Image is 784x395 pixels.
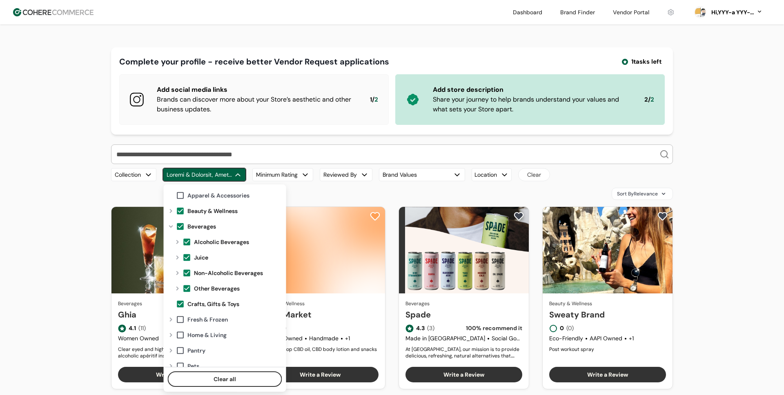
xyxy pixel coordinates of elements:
[187,346,205,355] span: Pantry
[433,85,631,95] div: Add store description
[166,363,176,369] div: Expand
[518,168,550,181] button: Clear
[173,239,183,245] div: Expand
[166,347,176,354] div: Expand
[166,208,176,214] div: Expand
[405,308,522,321] a: Spade
[644,95,648,104] span: 2
[165,367,285,388] div: Clear value
[549,367,666,382] button: Write a Review
[368,210,382,222] button: add to favorite
[187,300,239,308] span: Crafts, Gifts & Toys
[370,95,372,104] span: 1
[648,95,650,104] span: /
[168,371,282,387] button: Clear all
[656,210,669,222] button: add to favorite
[166,223,176,230] div: Collapse
[194,238,249,246] span: Alcoholic Beverages
[194,253,208,262] span: Juice
[157,95,357,114] div: Brands can discover more about your Store’s aesthetic and other business updates.
[166,316,176,323] div: Expand
[710,8,755,17] div: Hi, YYY-a YYY-aa
[194,269,263,277] span: Non-Alcoholic Beverages
[173,254,183,261] div: Expand
[187,207,238,215] span: Beauty & Wellness
[187,331,227,340] span: Home & Living
[512,210,526,222] button: add to favorite
[119,55,389,68] div: Complete your profile - receive better Vendor Request applications
[118,308,235,321] a: Ghia
[694,6,706,18] svg: 0 percent
[187,191,249,200] span: Apparel & Accessories
[13,8,94,16] img: Cohere Logo
[710,8,763,17] button: Hi,YYY-a YYY-aa
[173,270,183,276] div: Expand
[617,190,658,197] span: Sort By Relevance
[157,85,357,95] div: Add social media links
[262,367,379,382] button: Write a Review
[374,95,378,104] span: 2
[650,95,654,104] span: 2
[631,57,661,67] span: 1 tasks left
[118,367,235,382] button: Write a Review
[372,95,374,104] span: /
[433,95,631,114] div: Share your journey to help brands understand your values and what sets your Store apart.
[194,284,240,293] span: Other Beverages
[549,308,666,321] a: Sweaty Brand
[187,222,216,231] span: Beverages
[187,315,228,324] span: Fresh & Frozen
[405,367,522,382] button: Write a Review
[262,308,379,321] a: Alive Market
[166,332,176,338] div: Expand
[173,285,183,292] div: Expand
[187,362,199,371] span: Pets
